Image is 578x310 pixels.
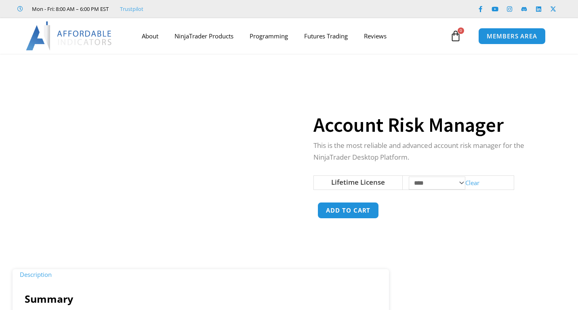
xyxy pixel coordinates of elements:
label: Lifetime License [331,177,385,187]
span: MEMBERS AREA [487,33,537,39]
a: Description [13,266,59,283]
a: About [134,27,166,45]
button: Add to cart [317,202,379,219]
a: MEMBERS AREA [478,28,546,44]
span: Mon - Fri: 8:00 AM – 6:00 PM EST [30,4,109,14]
h1: Account Risk Manager [313,111,549,139]
a: 0 [438,24,473,48]
span: 0 [458,27,464,34]
a: Programming [242,27,296,45]
a: Trustpilot [120,4,143,14]
img: LogoAI | Affordable Indicators – NinjaTrader [26,21,113,51]
p: This is the most reliable and advanced account risk manager for the NinjaTrader Desktop Platform. [313,140,549,163]
a: Futures Trading [296,27,356,45]
a: NinjaTrader Products [166,27,242,45]
a: Clear options [465,178,479,186]
a: Reviews [356,27,395,45]
h4: Summary [25,293,377,305]
nav: Menu [134,27,448,45]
